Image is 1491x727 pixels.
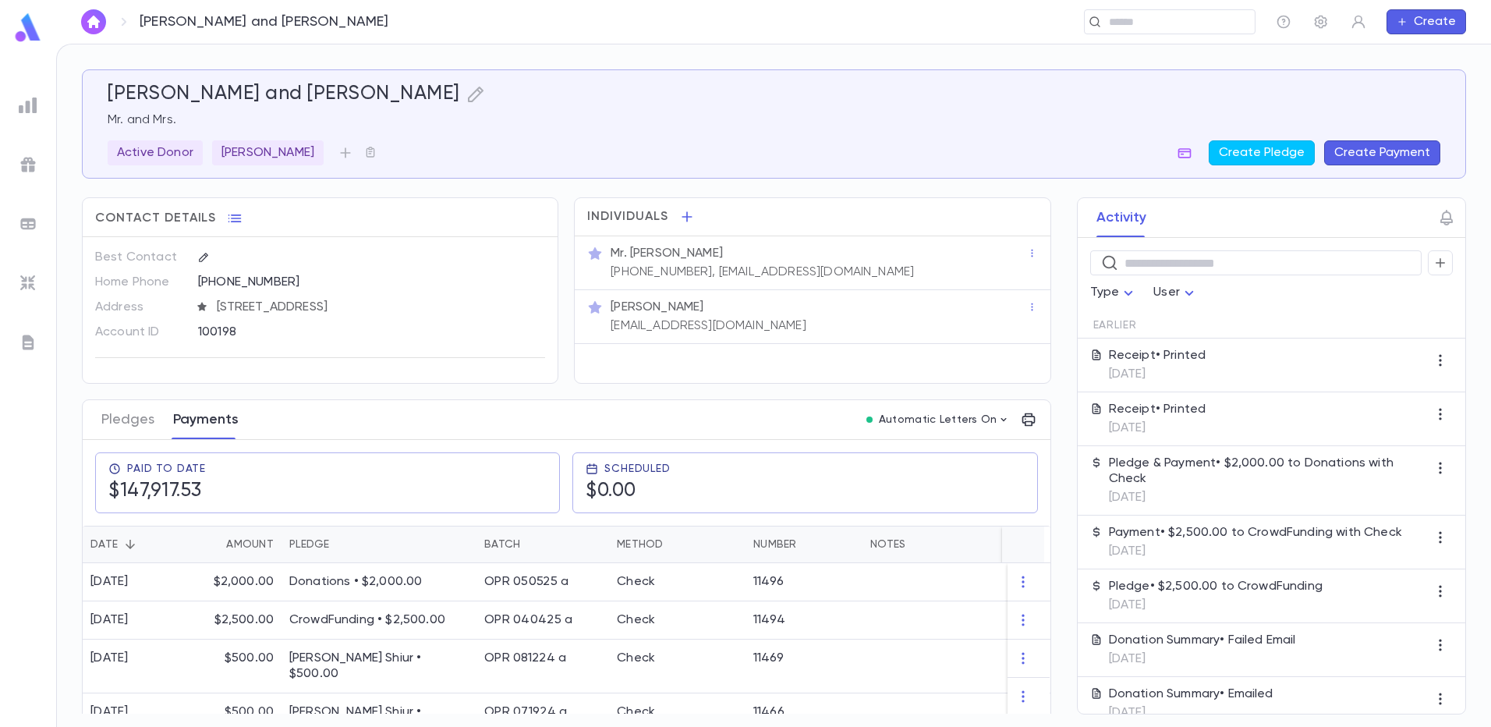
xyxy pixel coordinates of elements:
[609,526,745,563] div: Method
[1109,544,1402,559] p: [DATE]
[484,574,568,590] div: OPR 050525 a
[198,270,545,293] div: [PHONE_NUMBER]
[862,526,1057,563] div: Notes
[1209,140,1315,165] button: Create Pledge
[1090,278,1139,308] div: Type
[221,145,314,161] p: [PERSON_NAME]
[617,704,655,720] div: Check
[118,532,143,557] button: Sort
[484,704,567,720] div: OPR 071924 a
[95,320,185,345] p: Account ID
[108,140,203,165] div: Active Donor
[617,526,664,563] div: Method
[95,270,185,295] p: Home Phone
[214,574,274,590] p: $2,000.00
[1153,278,1199,308] div: User
[870,526,905,563] div: Notes
[84,16,103,28] img: home_white.a664292cf8c1dea59945f0da9f25487c.svg
[753,526,797,563] div: Number
[1096,198,1146,237] button: Activity
[1109,705,1273,721] p: [DATE]
[745,526,862,563] div: Number
[753,612,785,628] p: 11494
[127,463,206,475] span: Paid To Date
[753,574,784,590] p: 11496
[225,651,274,666] p: $500.00
[289,651,469,682] p: [PERSON_NAME] Shiur • $500.00
[1109,367,1206,382] p: [DATE]
[1090,286,1120,299] span: Type
[282,526,476,563] div: Pledge
[664,532,689,557] button: Sort
[617,612,655,628] div: Check
[90,651,129,666] div: [DATE]
[95,295,185,320] p: Address
[90,574,129,590] div: [DATE]
[1387,9,1466,34] button: Create
[1109,490,1428,505] p: [DATE]
[611,264,914,280] p: [PHONE_NUMBER], [EMAIL_ADDRESS][DOMAIN_NAME]
[226,526,274,563] div: Amount
[1109,525,1402,541] p: Payment • $2,500.00 to CrowdFunding with Check
[225,704,274,720] p: $500.00
[83,526,188,563] div: Date
[1109,402,1206,417] p: Receipt • Printed
[289,574,469,590] p: Donations • $2,000.00
[95,245,185,270] p: Best Contact
[19,96,37,115] img: reports_grey.c525e4749d1bce6a11f5fe2a8de1b229.svg
[108,480,202,503] h5: $147,917.53
[201,532,226,557] button: Sort
[140,13,389,30] p: [PERSON_NAME] and [PERSON_NAME]
[19,333,37,352] img: letters_grey.7941b92b52307dd3b8a917253454ce1c.svg
[1109,651,1296,667] p: [DATE]
[214,612,274,628] p: $2,500.00
[1109,579,1323,594] p: Pledge • $2,500.00 to CrowdFunding
[117,145,193,161] p: Active Donor
[173,400,239,439] button: Payments
[1109,456,1428,487] p: Pledge & Payment • $2,000.00 to Donations with Check
[90,612,129,628] div: [DATE]
[611,318,806,334] p: [EMAIL_ADDRESS][DOMAIN_NAME]
[617,574,655,590] div: Check
[1109,686,1273,702] p: Donation Summary • Emailed
[108,83,460,106] h5: [PERSON_NAME] and [PERSON_NAME]
[198,320,469,343] div: 100198
[211,300,547,315] span: [STREET_ADDRESS]
[19,215,37,233] img: batches_grey.339ca447c9d9533ef1741baa751efc33.svg
[19,155,37,174] img: campaigns_grey.99e729a5f7ee94e3726e6486bddda8f1.svg
[860,409,1016,431] button: Automatic Letters On
[101,400,154,439] button: Pledges
[611,246,723,261] p: Mr. [PERSON_NAME]
[520,532,545,557] button: Sort
[484,526,520,563] div: Batch
[611,300,703,315] p: [PERSON_NAME]
[188,526,282,563] div: Amount
[586,480,636,503] h5: $0.00
[19,274,37,293] img: imports_grey.530a8a0e642e233f2baf0ef88e8c9fcb.svg
[879,413,997,426] p: Automatic Letters On
[1093,319,1137,332] span: Earlier
[753,651,784,666] p: 11469
[1324,140,1440,165] button: Create Payment
[1153,286,1180,299] span: User
[484,612,572,628] div: OPR 040425 a
[484,651,566,666] div: OPR 081224 a
[587,209,668,225] span: Individuals
[12,12,44,43] img: logo
[604,463,671,475] span: Scheduled
[108,112,1440,128] p: Mr. and Mrs.
[753,704,784,720] p: 11466
[289,526,330,563] div: Pledge
[476,526,609,563] div: Batch
[90,704,129,720] div: [DATE]
[1109,633,1296,648] p: Donation Summary • Failed Email
[90,526,118,563] div: Date
[1109,420,1206,436] p: [DATE]
[95,211,216,226] span: Contact Details
[1109,348,1206,363] p: Receipt • Printed
[1109,598,1323,613] p: [DATE]
[617,651,655,666] div: Check
[289,612,469,628] p: CrowdFunding • $2,500.00
[212,140,324,165] div: [PERSON_NAME]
